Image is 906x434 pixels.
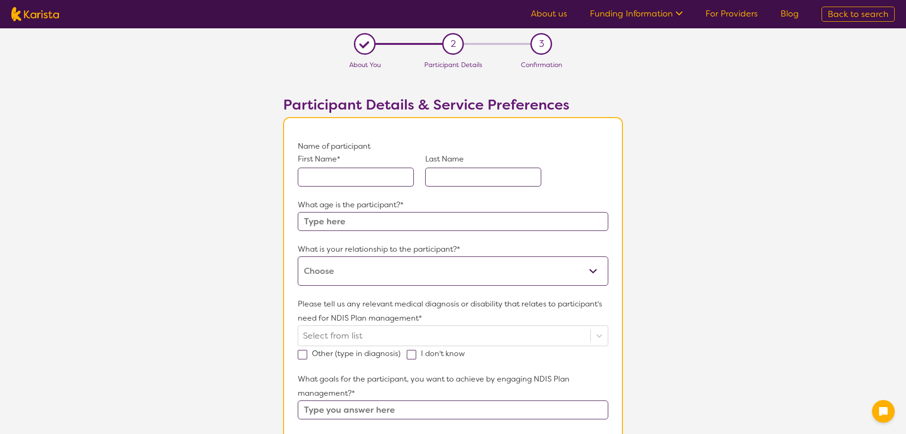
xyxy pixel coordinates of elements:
[531,8,567,19] a: About us
[298,349,407,358] label: Other (type in diagnosis)
[298,198,608,212] p: What age is the participant?*
[298,372,608,400] p: What goals for the participant, you want to achieve by engaging NDIS Plan management?*
[521,60,562,69] span: Confirmation
[539,37,544,51] span: 3
[357,37,372,51] div: L
[349,60,381,69] span: About You
[283,96,623,113] h2: Participant Details & Service Preferences
[822,7,895,22] a: Back to search
[407,349,471,358] label: I don't know
[298,297,608,325] p: Please tell us any relevant medical diagnosis or disability that relates to participant's need fo...
[11,7,59,21] img: Karista logo
[298,242,608,256] p: What is your relationship to the participant?*
[298,400,608,419] input: Type you answer here
[590,8,683,19] a: Funding Information
[705,8,758,19] a: For Providers
[298,139,608,153] p: Name of participant
[780,8,799,19] a: Blog
[828,9,889,20] span: Back to search
[424,60,482,69] span: Participant Details
[451,37,456,51] span: 2
[425,153,541,165] p: Last Name
[298,212,608,231] input: Type here
[298,153,414,165] p: First Name*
